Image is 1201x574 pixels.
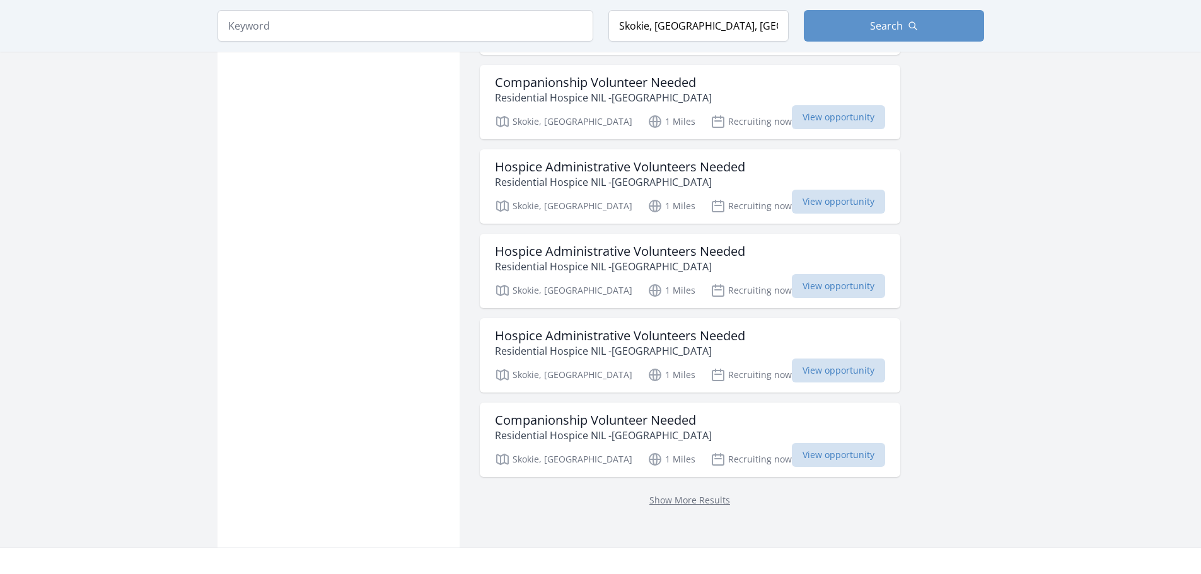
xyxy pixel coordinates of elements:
[711,452,792,467] p: Recruiting now
[495,259,745,274] p: Residential Hospice NIL -[GEOGRAPHIC_DATA]
[649,494,730,506] a: Show More Results
[608,10,789,42] input: Location
[480,234,900,308] a: Hospice Administrative Volunteers Needed Residential Hospice NIL -[GEOGRAPHIC_DATA] Skokie, [GEOG...
[495,343,745,359] p: Residential Hospice NIL -[GEOGRAPHIC_DATA]
[647,367,695,382] p: 1 Miles
[495,428,712,443] p: Residential Hospice NIL -[GEOGRAPHIC_DATA]
[647,198,695,214] p: 1 Miles
[495,328,745,343] h3: Hospice Administrative Volunteers Needed
[495,244,745,259] h3: Hospice Administrative Volunteers Needed
[711,114,792,129] p: Recruiting now
[480,318,900,393] a: Hospice Administrative Volunteers Needed Residential Hospice NIL -[GEOGRAPHIC_DATA] Skokie, [GEOG...
[711,283,792,298] p: Recruiting now
[495,90,712,105] p: Residential Hospice NIL -[GEOGRAPHIC_DATA]
[647,452,695,467] p: 1 Miles
[480,65,900,139] a: Companionship Volunteer Needed Residential Hospice NIL -[GEOGRAPHIC_DATA] Skokie, [GEOGRAPHIC_DAT...
[495,198,632,214] p: Skokie, [GEOGRAPHIC_DATA]
[711,367,792,382] p: Recruiting now
[647,114,695,129] p: 1 Miles
[480,149,900,224] a: Hospice Administrative Volunteers Needed Residential Hospice NIL -[GEOGRAPHIC_DATA] Skokie, [GEOG...
[792,274,885,298] span: View opportunity
[480,403,900,477] a: Companionship Volunteer Needed Residential Hospice NIL -[GEOGRAPHIC_DATA] Skokie, [GEOGRAPHIC_DAT...
[218,10,593,42] input: Keyword
[495,175,745,190] p: Residential Hospice NIL -[GEOGRAPHIC_DATA]
[792,359,885,382] span: View opportunity
[792,190,885,214] span: View opportunity
[495,75,712,90] h3: Companionship Volunteer Needed
[495,413,712,428] h3: Companionship Volunteer Needed
[870,18,903,33] span: Search
[495,452,632,467] p: Skokie, [GEOGRAPHIC_DATA]
[711,198,792,214] p: Recruiting now
[647,283,695,298] p: 1 Miles
[495,159,745,175] h3: Hospice Administrative Volunteers Needed
[495,367,632,382] p: Skokie, [GEOGRAPHIC_DATA]
[804,10,984,42] button: Search
[792,443,885,467] span: View opportunity
[792,105,885,129] span: View opportunity
[495,114,632,129] p: Skokie, [GEOGRAPHIC_DATA]
[495,283,632,298] p: Skokie, [GEOGRAPHIC_DATA]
